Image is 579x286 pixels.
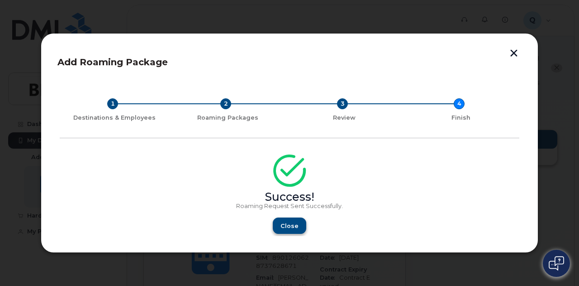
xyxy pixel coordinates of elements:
div: Success! [60,194,519,201]
span: Close [280,222,299,230]
span: Add Roaming Package [57,57,168,68]
button: Close [273,218,306,234]
p: Roaming Request Sent Successfully. [60,203,519,210]
div: Roaming Packages [173,114,282,121]
img: Open chat [549,256,564,271]
div: 3 [337,98,348,109]
div: 2 [220,98,231,109]
div: Review [289,114,399,121]
div: Destinations & Employees [63,114,166,121]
